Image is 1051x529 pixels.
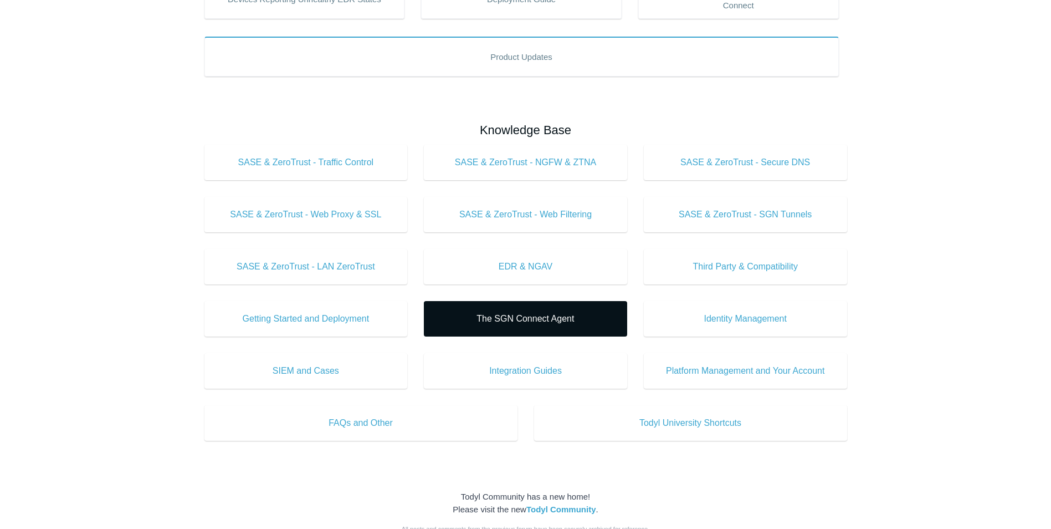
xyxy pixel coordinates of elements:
[424,145,627,180] a: SASE & ZeroTrust - NGFW & ZTNA
[440,208,611,221] span: SASE & ZeroTrust - Web Filtering
[424,301,627,337] a: The SGN Connect Agent
[221,260,391,273] span: SASE & ZeroTrust - LAN ZeroTrust
[424,249,627,284] a: EDR & NGAV
[204,145,408,180] a: SASE & ZeroTrust - Traffic Control
[204,197,408,232] a: SASE & ZeroTrust - Web Proxy & SSL
[221,312,391,325] span: Getting Started and Deployment
[534,405,847,441] a: Todyl University Shortcuts
[204,37,839,77] a: Product Updates
[440,364,611,378] span: Integration Guides
[660,260,830,273] span: Third Party & Compatibility
[204,301,408,337] a: Getting Started and Deployment
[644,145,847,180] a: SASE & ZeroTrust - Secure DNS
[204,353,408,389] a: SIEM and Cases
[660,156,830,169] span: SASE & ZeroTrust - Secure DNS
[221,364,391,378] span: SIEM and Cases
[660,312,830,325] span: Identity Management
[440,260,611,273] span: EDR & NGAV
[221,156,391,169] span: SASE & ZeroTrust - Traffic Control
[204,121,847,139] h2: Knowledge Base
[424,197,627,232] a: SASE & ZeroTrust - Web Filtering
[644,301,847,337] a: Identity Management
[644,353,847,389] a: Platform Management and Your Account
[644,197,847,232] a: SASE & ZeroTrust - SGN Tunnels
[440,156,611,169] span: SASE & ZeroTrust - NGFW & ZTNA
[204,249,408,284] a: SASE & ZeroTrust - LAN ZeroTrust
[424,353,627,389] a: Integration Guides
[221,416,501,430] span: FAQs and Other
[551,416,830,430] span: Todyl University Shortcuts
[660,208,830,221] span: SASE & ZeroTrust - SGN Tunnels
[440,312,611,325] span: The SGN Connect Agent
[644,249,847,284] a: Third Party & Compatibility
[660,364,830,378] span: Platform Management and Your Account
[221,208,391,221] span: SASE & ZeroTrust - Web Proxy & SSL
[204,405,517,441] a: FAQs and Other
[204,491,847,516] div: Todyl Community has a new home! Please visit the new .
[526,505,596,514] a: Todyl Community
